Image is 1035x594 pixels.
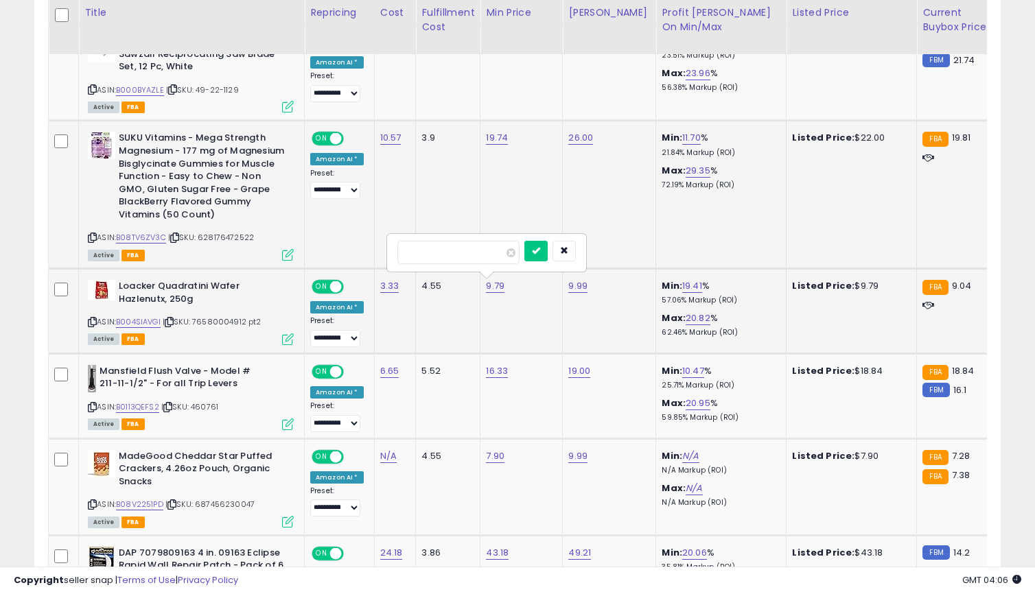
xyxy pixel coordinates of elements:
[88,132,294,259] div: ASIN:
[568,546,591,560] a: 49.21
[88,365,294,429] div: ASIN:
[121,333,145,345] span: FBA
[116,84,164,96] a: B000BYAZLE
[486,449,504,463] a: 7.90
[922,280,948,295] small: FBA
[792,364,854,377] b: Listed Price:
[313,451,330,462] span: ON
[313,133,330,145] span: ON
[14,573,64,586] strong: Copyright
[662,328,776,337] p: 62.46% Markup (ROI)
[922,545,949,560] small: FBM
[88,418,119,430] span: All listings currently available for purchase on Amazon
[682,449,699,463] a: N/A
[119,547,286,575] b: DAP 7079809163 4 in. 09163 Eclipse Rapid Wall Repair Patch - Pack of 6
[662,365,776,390] div: %
[310,401,364,432] div: Preset:
[922,53,949,67] small: FBM
[421,132,469,144] div: 3.9
[662,312,776,337] div: %
[686,396,710,410] a: 20.95
[116,401,159,413] a: B0113QEFS2
[952,279,972,292] span: 9.04
[792,5,911,20] div: Listed Price
[686,482,702,495] a: N/A
[662,413,776,423] p: 59.85% Markup (ROI)
[486,5,557,20] div: Min Price
[792,132,906,144] div: $22.00
[380,131,402,145] a: 10.57
[953,54,975,67] span: 21.74
[792,546,854,559] b: Listed Price:
[84,5,299,20] div: Title
[662,132,776,157] div: %
[168,232,254,243] span: | SKU: 628176472522
[310,301,364,313] div: Amazon AI *
[310,153,364,165] div: Amazon AI *
[792,279,854,292] b: Listed Price:
[662,381,776,390] p: 25.71% Markup (ROI)
[662,311,686,324] b: Max:
[952,468,970,482] span: 7.38
[486,364,508,378] a: 16.33
[682,131,701,145] a: 11.70
[421,450,469,462] div: 4.55
[310,5,369,20] div: Repricing
[421,365,469,377] div: 5.52
[380,5,410,20] div: Cost
[119,450,286,492] b: MadeGood Cheddar Star Puffed Crackers, 4.26oz Pouch, Organic Snacks
[792,450,906,462] div: $7.90
[662,164,686,177] b: Max:
[568,449,588,463] a: 9.99
[662,5,780,34] div: Profit [PERSON_NAME] on Min/Max
[380,546,403,560] a: 24.18
[121,418,145,430] span: FBA
[88,102,119,113] span: All listings currently available for purchase on Amazon
[486,131,508,145] a: 19.74
[310,71,364,102] div: Preset:
[421,5,474,34] div: Fulfillment Cost
[421,280,469,292] div: 4.55
[686,164,710,178] a: 29.35
[662,148,776,158] p: 21.84% Markup (ROI)
[662,498,776,508] p: N/A Markup (ROI)
[380,449,397,463] a: N/A
[662,396,686,409] b: Max:
[662,51,776,60] p: 23.51% Markup (ROI)
[14,574,238,587] div: seller snap | |
[792,280,906,292] div: $9.79
[380,279,399,293] a: 3.33
[163,316,261,327] span: | SKU: 76580004912 pt2
[116,232,166,243] a: B08TV6ZV3C
[568,131,593,145] a: 26.00
[121,516,145,528] span: FBA
[117,573,176,586] a: Terms of Use
[119,280,286,309] b: Loacker Quadratini Wafer Hazlenutx, 250g
[568,5,650,20] div: [PERSON_NAME]
[792,449,854,462] b: Listed Price:
[88,280,115,300] img: 41EbiRzdR8S._SL40_.jpg
[88,547,115,574] img: 51cjqzzXu7L._SL40_.jpg
[682,364,704,378] a: 10.47
[116,499,163,510] a: B08V2251PD
[662,67,686,80] b: Max:
[922,132,948,147] small: FBA
[88,132,115,159] img: 51CdjRIas6L._SL40_.jpg
[161,401,218,412] span: | SKU: 460761
[342,366,364,377] span: OFF
[121,250,145,261] span: FBA
[421,547,469,559] div: 3.86
[792,547,906,559] div: $43.18
[88,450,115,477] img: 411Za5RFmFL._SL40_.jpg
[662,280,776,305] div: %
[313,366,330,377] span: ON
[922,365,948,380] small: FBA
[121,102,145,113] span: FBA
[88,280,294,344] div: ASIN:
[342,133,364,145] span: OFF
[119,35,286,77] b: Milwaukee Electric Tool 49-22-1129 Sawzall Reciprocating Saw Blade Set, 12 Pc, White
[922,383,949,397] small: FBM
[313,281,330,293] span: ON
[165,499,255,510] span: | SKU: 687456230047
[662,131,682,144] b: Min:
